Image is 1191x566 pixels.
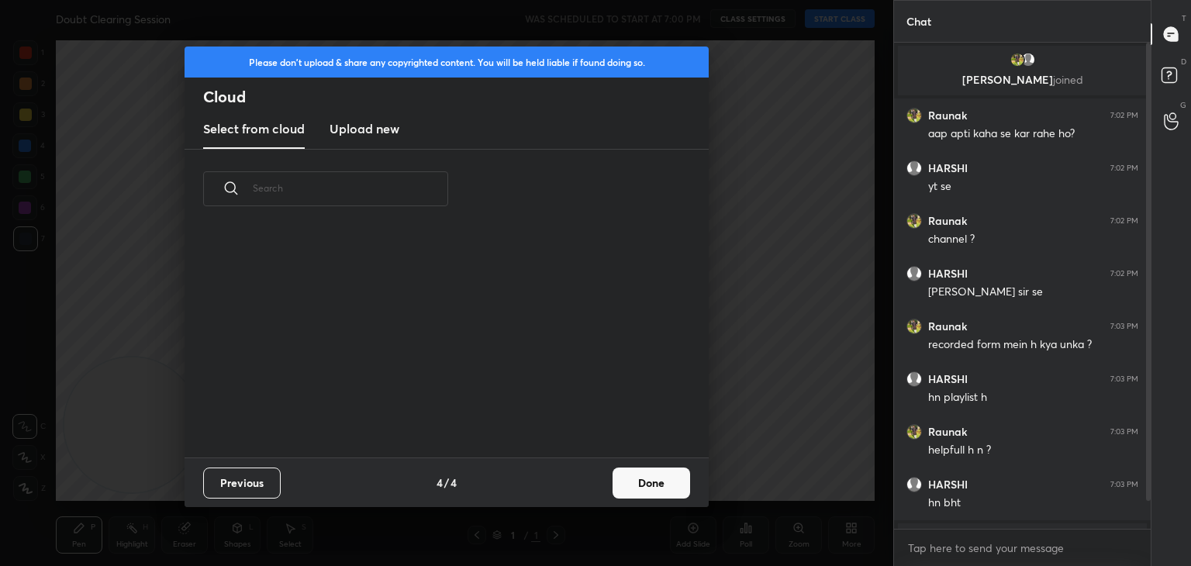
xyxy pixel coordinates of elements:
[185,47,709,78] div: Please don't upload & share any copyrighted content. You will be held liable if found doing so.
[928,425,967,439] h6: Raunak
[928,372,968,386] h6: HARSHI
[894,1,944,42] p: Chat
[906,477,922,492] img: default.png
[928,179,1138,195] div: yt se
[1110,480,1138,489] div: 7:03 PM
[1180,99,1186,111] p: G
[1110,427,1138,437] div: 7:03 PM
[1110,164,1138,173] div: 7:02 PM
[253,155,448,221] input: Search
[906,108,922,123] img: 4d25eee297ba45ad9c4fd6406eb4518f.jpg
[1181,56,1186,67] p: D
[444,475,449,491] h4: /
[1182,12,1186,24] p: T
[1110,269,1138,278] div: 7:02 PM
[1110,216,1138,226] div: 7:02 PM
[928,126,1138,142] div: aap apti kaha se kar rahe ho?
[928,214,967,228] h6: Raunak
[907,74,1137,86] p: [PERSON_NAME]
[203,119,305,138] h3: Select from cloud
[906,266,922,281] img: default.png
[613,468,690,499] button: Done
[906,424,922,440] img: 4d25eee297ba45ad9c4fd6406eb4518f.jpg
[1053,72,1083,87] span: joined
[928,495,1138,511] div: hn bht
[906,160,922,176] img: default.png
[1010,52,1025,67] img: 4d25eee297ba45ad9c4fd6406eb4518f.jpg
[203,87,709,107] h2: Cloud
[1020,52,1036,67] img: default.png
[928,267,968,281] h6: HARSHI
[1110,322,1138,331] div: 7:03 PM
[1110,111,1138,120] div: 7:02 PM
[451,475,457,491] h4: 4
[437,475,443,491] h4: 4
[906,371,922,387] img: default.png
[894,43,1151,530] div: grid
[928,319,967,333] h6: Raunak
[928,285,1138,300] div: [PERSON_NAME] sir se
[203,468,281,499] button: Previous
[1110,374,1138,384] div: 7:03 PM
[928,443,1138,458] div: helpfull h n ?
[928,161,968,175] h6: HARSHI
[928,478,968,492] h6: HARSHI
[928,232,1138,247] div: channel ?
[928,390,1138,406] div: hn playlist h
[928,109,967,123] h6: Raunak
[330,119,399,138] h3: Upload new
[906,213,922,229] img: 4d25eee297ba45ad9c4fd6406eb4518f.jpg
[928,337,1138,353] div: recorded form mein h kya unka ?
[906,319,922,334] img: 4d25eee297ba45ad9c4fd6406eb4518f.jpg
